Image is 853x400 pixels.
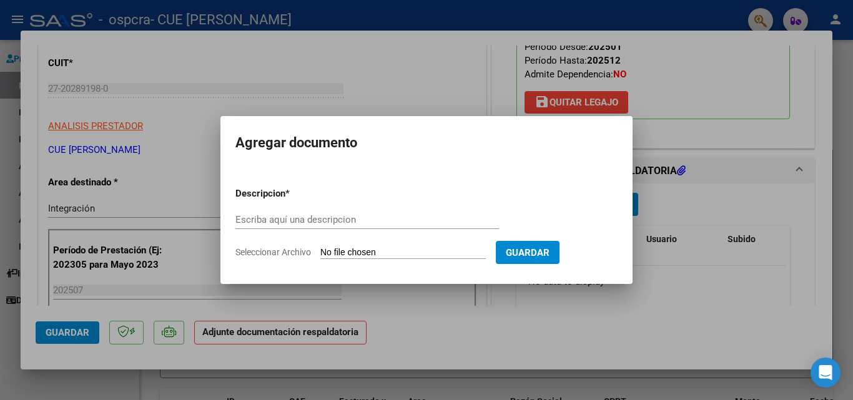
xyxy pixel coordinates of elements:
p: Descripcion [235,187,350,201]
div: Open Intercom Messenger [811,358,841,388]
span: Guardar [506,247,550,258]
button: Guardar [496,241,560,264]
h2: Agregar documento [235,131,618,155]
span: Seleccionar Archivo [235,247,311,257]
